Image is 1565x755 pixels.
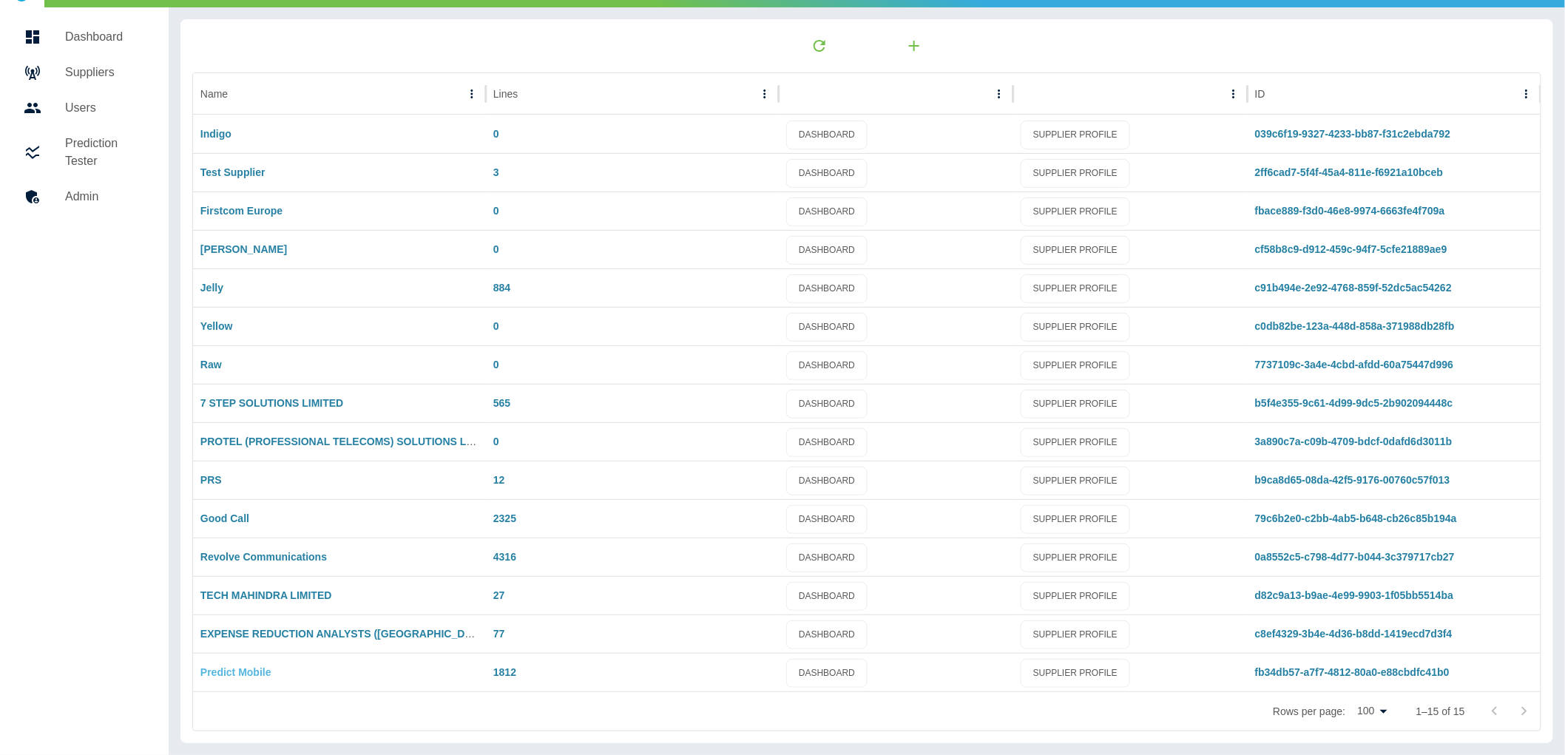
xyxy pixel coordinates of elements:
[493,128,499,140] a: 0
[1021,467,1130,495] a: SUPPLIER PROFILE
[786,313,868,342] a: DASHBOARD
[1255,320,1455,332] a: c0db82be-123a-448d-858a-371988db28fb
[493,551,516,563] a: 4316
[1021,236,1130,265] a: SUPPLIER PROFILE
[12,19,157,55] a: Dashboard
[200,397,343,409] a: 7 STEP SOLUTIONS LIMITED
[786,620,868,649] a: DASHBOARD
[1021,197,1130,226] a: SUPPLIER PROFILE
[786,121,868,149] a: DASHBOARD
[1021,159,1130,188] a: SUPPLIER PROFILE
[1021,505,1130,534] a: SUPPLIER PROFILE
[989,84,1010,104] button: column menu
[786,467,868,495] a: DASHBOARD
[1255,243,1447,255] a: cf58b8c9-d912-459c-94f7-5cfe21889ae9
[786,159,868,188] a: DASHBOARD
[754,84,775,104] button: Lines column menu
[1255,128,1451,140] a: 039c6f19-9327-4233-bb87-f31c2ebda792
[493,666,516,678] a: 1812
[200,436,501,447] a: PROTEL (PROFESSIONAL TELECOMS) SOLUTIONS LIMITED
[786,659,868,688] a: DASHBOARD
[200,359,222,370] a: Raw
[493,320,499,332] a: 0
[200,666,271,678] a: Predict Mobile
[200,243,287,255] a: [PERSON_NAME]
[200,205,283,217] a: Firstcom Europe
[1273,704,1345,719] p: Rows per page:
[1351,700,1392,722] div: 100
[12,179,157,214] a: Admin
[65,99,145,117] h5: Users
[200,320,233,332] a: Yellow
[786,197,868,226] a: DASHBOARD
[1255,436,1453,447] a: 3a890c7a-c09b-4709-bdcf-0dafd6d3011b
[1223,84,1244,104] button: column menu
[1021,544,1130,572] a: SUPPLIER PROFILE
[1516,84,1537,104] button: ID column menu
[1255,205,1445,217] a: fbace889-f3d0-46e8-9974-6663fe4f709a
[786,390,868,419] a: DASHBOARD
[493,589,505,601] a: 27
[493,205,499,217] a: 0
[1021,659,1130,688] a: SUPPLIER PROFILE
[1255,512,1457,524] a: 79c6b2e0-c2bb-4ab5-b648-cb26c85b194a
[1255,628,1453,640] a: c8ef4329-3b4e-4d36-b8dd-1419ecd7d3f4
[200,628,535,640] a: EXPENSE REDUCTION ANALYSTS ([GEOGRAPHIC_DATA]) LIMITED
[12,126,157,179] a: Prediction Tester
[462,84,482,104] button: Name column menu
[200,589,332,601] a: TECH MAHINDRA LIMITED
[786,505,868,534] a: DASHBOARD
[1021,582,1130,611] a: SUPPLIER PROFILE
[1021,121,1130,149] a: SUPPLIER PROFILE
[1255,666,1450,678] a: fb34db57-a7f7-4812-80a0-e88cbdfc41b0
[493,628,505,640] a: 77
[200,88,228,100] div: Name
[65,188,145,206] h5: Admin
[786,428,868,457] a: DASHBOARD
[12,55,157,90] a: Suppliers
[1021,620,1130,649] a: SUPPLIER PROFILE
[493,359,499,370] a: 0
[1021,428,1130,457] a: SUPPLIER PROFILE
[1255,589,1454,601] a: d82c9a13-b9ae-4e99-9903-1f05bb5514ba
[65,28,145,46] h5: Dashboard
[493,282,510,294] a: 884
[786,351,868,380] a: DASHBOARD
[200,512,249,524] a: Good Call
[12,90,157,126] a: Users
[786,274,868,303] a: DASHBOARD
[1255,282,1452,294] a: c91b494e-2e92-4768-859f-52dc5ac54262
[1021,351,1130,380] a: SUPPLIER PROFILE
[200,474,222,486] a: PRS
[1255,474,1450,486] a: b9ca8d65-08da-42f5-9176-00760c57f013
[65,64,145,81] h5: Suppliers
[1021,390,1130,419] a: SUPPLIER PROFILE
[493,474,505,486] a: 12
[200,282,223,294] a: Jelly
[1255,397,1453,409] a: b5f4e355-9c61-4d99-9dc5-2b902094448c
[493,243,499,255] a: 0
[200,128,231,140] a: Indigo
[493,512,516,524] a: 2325
[1255,166,1443,178] a: 2ff6cad7-5f4f-45a4-811e-f6921a10bceb
[200,166,266,178] a: Test Supplier
[1021,274,1130,303] a: SUPPLIER PROFILE
[200,551,327,563] a: Revolve Communications
[1416,704,1465,719] p: 1–15 of 15
[493,397,510,409] a: 565
[1255,551,1455,563] a: 0a8552c5-c798-4d77-b044-3c379717cb27
[786,582,868,611] a: DASHBOARD
[1255,359,1454,370] a: 7737109c-3a4e-4cbd-afdd-60a75447d996
[1021,313,1130,342] a: SUPPLIER PROFILE
[65,135,145,170] h5: Prediction Tester
[493,166,499,178] a: 3
[786,236,868,265] a: DASHBOARD
[493,436,499,447] a: 0
[786,544,868,572] a: DASHBOARD
[493,88,518,100] div: Lines
[1255,88,1265,100] div: ID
